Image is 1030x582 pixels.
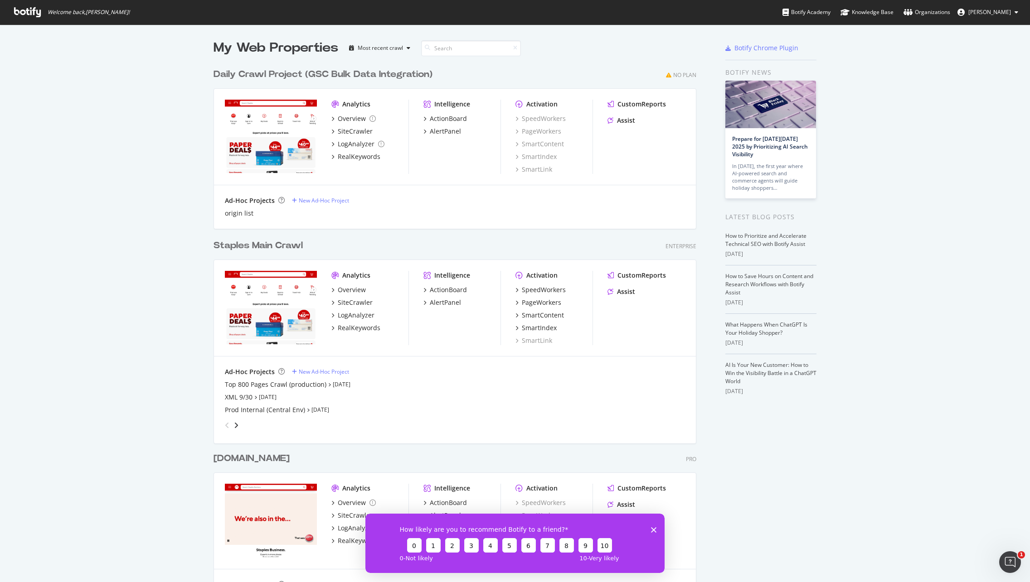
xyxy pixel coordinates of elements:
div: CustomReports [617,484,666,493]
div: Daily Crawl Project (GSC Bulk Data Integration) [214,68,432,81]
a: Prod Internal (Central Env) [225,405,305,414]
a: Daily Crawl Project (GSC Bulk Data Integration) [214,68,436,81]
div: Organizations [904,8,950,17]
div: PageWorkers [522,298,561,307]
div: AlertPanel [430,127,461,136]
a: SpeedWorkers [515,498,566,507]
div: New Ad-Hoc Project [299,197,349,204]
a: How to Prioritize and Accelerate Technical SEO with Botify Assist [725,232,807,248]
iframe: Intercom live chat [999,551,1021,573]
a: [DATE] [333,380,350,388]
div: Intelligence [434,100,470,109]
iframe: Survey from Botify [365,514,665,573]
a: Overview [331,285,366,294]
div: Analytics [342,100,370,109]
a: CustomReports [607,484,666,493]
div: SmartLink [515,336,552,345]
input: Search [421,40,521,56]
div: Botify news [725,67,816,77]
a: RealKeywords [331,536,380,545]
img: Prepare for Black Friday 2025 by Prioritizing AI Search Visibility [725,81,816,128]
div: RealKeywords [338,152,380,161]
a: What Happens When ChatGPT Is Your Holiday Shopper? [725,321,807,337]
div: New Ad-Hoc Project [299,368,349,375]
a: RealKeywords [331,152,380,161]
a: SmartLink [515,165,552,174]
div: Knowledge Base [841,8,894,17]
div: [DATE] [725,339,816,347]
div: Assist [617,287,635,296]
div: Overview [338,114,366,123]
div: SpeedWorkers [522,285,566,294]
div: PageWorkers [515,127,561,136]
a: LogAnalyzer [331,139,384,149]
div: Analytics [342,271,370,280]
div: LogAnalyzer [338,311,374,320]
div: AlertPanel [430,511,461,520]
img: staples.com [225,271,317,344]
a: PageWorkers [515,511,561,520]
div: angle-right [233,421,239,430]
a: Assist [607,500,635,509]
span: 1 [1018,551,1025,558]
a: Overview [331,114,376,123]
div: Ad-Hoc Projects [225,367,275,376]
div: Assist [617,116,635,125]
a: AlertPanel [423,298,461,307]
a: SpeedWorkers [515,285,566,294]
a: LogAnalyzer [331,524,384,533]
div: [DATE] [725,387,816,395]
div: SmartIndex [515,152,557,161]
a: CustomReports [607,271,666,280]
a: AlertPanel [423,127,461,136]
a: RealKeywords [331,323,380,332]
div: SmartContent [522,311,564,320]
a: [DOMAIN_NAME] [214,452,293,465]
a: LogAnalyzer [331,311,374,320]
div: Intelligence [434,484,470,493]
img: staplesadvantage.com [225,484,317,557]
div: CustomReports [617,100,666,109]
div: Assist [617,500,635,509]
a: SiteCrawler [331,127,373,136]
a: New Ad-Hoc Project [292,368,349,375]
div: origin list [225,209,253,218]
a: [DATE] [259,393,277,401]
div: [DATE] [725,298,816,307]
div: SiteCrawler [338,511,373,520]
button: Most recent crawl [345,41,414,55]
div: Top 800 Pages Crawl (production) [225,380,326,389]
div: XML 9/30 [225,393,253,402]
div: SiteCrawler [338,127,373,136]
div: SiteCrawler [338,298,373,307]
div: In [DATE], the first year where AI-powered search and commerce agents will guide holiday shoppers… [732,163,809,192]
div: Latest Blog Posts [725,212,816,222]
div: RealKeywords [338,323,380,332]
div: AlertPanel [430,298,461,307]
span: Murali Segu [968,8,1011,16]
div: Most recent crawl [358,45,403,51]
div: ActionBoard [430,498,467,507]
div: Botify Academy [782,8,831,17]
div: Overview [338,498,366,507]
div: LogAnalyzer [338,524,374,533]
a: PageWorkers [515,298,561,307]
div: Ad-Hoc Projects [225,196,275,205]
div: Activation [526,484,558,493]
div: [DATE] [725,250,816,258]
div: SpeedWorkers [515,114,566,123]
div: No Plan [673,71,696,79]
div: ActionBoard [430,114,467,123]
